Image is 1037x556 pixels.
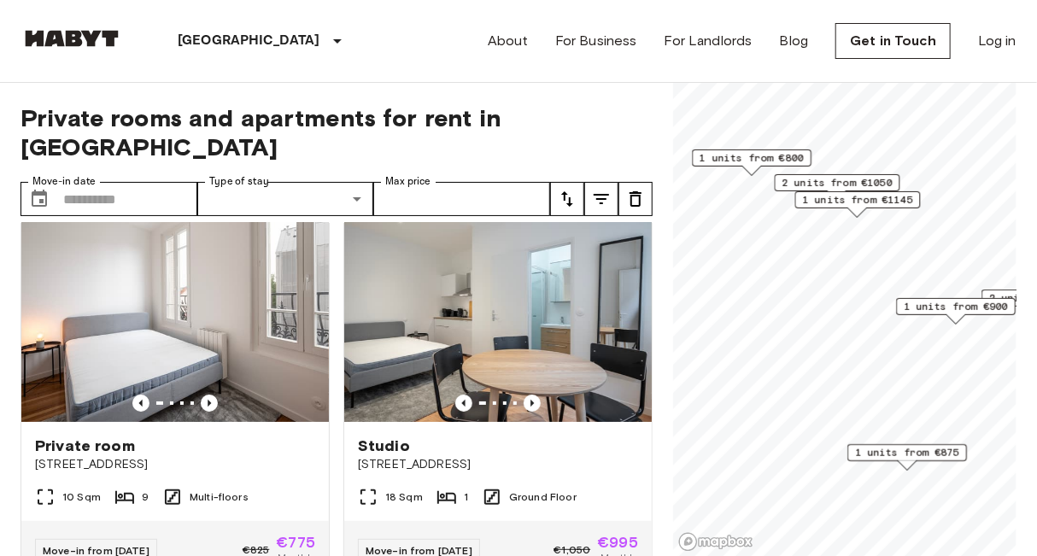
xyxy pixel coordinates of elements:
div: Map marker [775,174,900,201]
button: Previous image [132,395,149,412]
span: 10 Sqm [62,489,101,505]
a: About [488,31,528,51]
a: For Business [555,31,637,51]
label: Move-in date [32,174,96,189]
span: 2 units from €1050 [782,175,893,190]
button: Choose date [22,182,56,216]
span: 1 units from €800 [700,150,804,166]
span: 9 [142,489,149,505]
span: Studio [358,436,410,456]
span: [STREET_ADDRESS] [35,456,315,473]
span: [STREET_ADDRESS] [358,456,638,473]
div: Map marker [847,444,967,471]
span: Multi-floors [190,489,249,505]
div: Map marker [692,149,811,176]
img: Habyt [21,30,123,47]
span: 1 units from €875 [855,445,959,460]
div: Map marker [795,191,921,218]
button: Previous image [455,395,472,412]
span: 1 [464,489,468,505]
span: €995 [597,535,638,550]
span: 1 units from €900 [904,299,1008,314]
span: 1 units from €1145 [803,192,913,208]
span: €775 [276,535,315,550]
a: Log in [978,31,1016,51]
button: tune [550,182,584,216]
label: Max price [385,174,431,189]
img: Marketing picture of unit FR-18-004-001-04 [21,217,329,422]
button: Previous image [201,395,218,412]
span: 18 Sqm [385,489,423,505]
span: Private room [35,436,135,456]
a: Get in Touch [835,23,951,59]
p: [GEOGRAPHIC_DATA] [178,31,320,51]
span: Private rooms and apartments for rent in [GEOGRAPHIC_DATA] [21,103,653,161]
a: Blog [780,31,809,51]
a: Mapbox logo [678,532,753,552]
button: tune [584,182,618,216]
button: tune [618,182,653,216]
a: For Landlords [665,31,753,51]
img: Marketing picture of unit FR-18-004-002-01 [344,217,652,422]
button: Previous image [524,395,541,412]
label: Type of stay [209,174,269,189]
span: Ground Floor [509,489,577,505]
div: Map marker [896,298,1016,325]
